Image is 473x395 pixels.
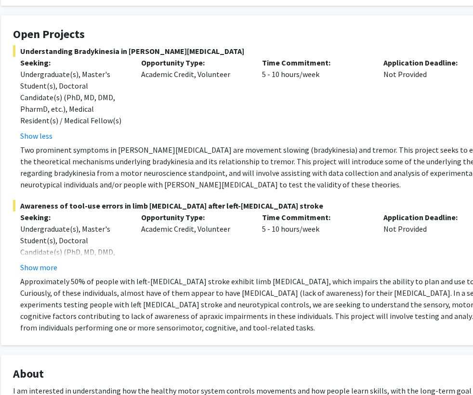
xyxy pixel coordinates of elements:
[20,223,127,281] div: Undergraduate(s), Master's Student(s), Doctoral Candidate(s) (PhD, MD, DMD, PharmD, etc.), Medica...
[141,57,248,68] p: Opportunity Type:
[263,211,369,223] p: Time Commitment:
[134,57,255,142] div: Academic Credit, Volunteer
[255,57,376,142] div: 5 - 10 hours/week
[141,211,248,223] p: Opportunity Type:
[20,68,127,126] div: Undergraduate(s), Master's Student(s), Doctoral Candidate(s) (PhD, MD, DMD, PharmD, etc.), Medica...
[263,57,369,68] p: Time Commitment:
[20,130,53,142] button: Show less
[255,211,376,273] div: 5 - 10 hours/week
[134,211,255,273] div: Academic Credit, Volunteer
[7,352,41,388] iframe: Chat
[20,211,127,223] p: Seeking:
[20,57,127,68] p: Seeking:
[20,262,57,273] button: Show more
